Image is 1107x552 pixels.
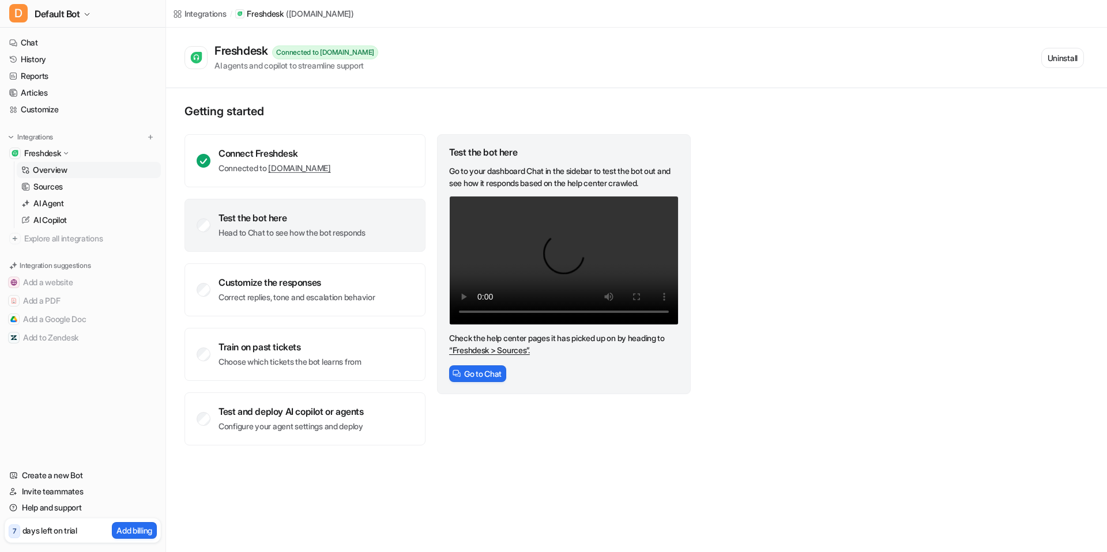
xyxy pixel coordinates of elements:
[235,8,353,20] a: Freshdesk([DOMAIN_NAME])
[112,522,157,539] button: Add billing
[146,133,155,141] img: menu_add.svg
[17,195,161,211] a: AI Agent
[5,68,161,84] a: Reports
[449,332,679,356] p: Check the help center pages it has picked up on by heading to
[219,227,366,239] p: Head to Chat to see how the bot responds
[10,297,17,304] img: Add a PDF
[5,500,161,516] a: Help and support
[5,328,161,347] button: Add to ZendeskAdd to Zendesk
[214,59,378,71] div: AI agents and copilot to streamline support
[7,133,15,141] img: expand menu
[449,345,530,355] a: “Freshdesk > Sources”.
[10,334,17,341] img: Add to Zendesk
[17,179,161,195] a: Sources
[449,165,679,189] p: Go to your dashboard Chat in the sidebar to test the bot out and see how it responds based on the...
[5,467,161,483] a: Create a new Bot
[20,260,91,271] p: Integration suggestions
[219,292,375,303] p: Correct replies, tone and escalation behavior
[5,101,161,118] a: Customize
[449,365,506,382] button: Go to Chat
[10,279,17,286] img: Add a website
[247,8,283,20] p: Freshdesk
[219,277,375,288] div: Customize the responses
[449,196,679,325] video: Your browser does not support the video tag.
[35,6,80,22] span: Default Bot
[286,8,354,20] p: ( [DOMAIN_NAME] )
[184,7,227,20] div: Integrations
[219,356,362,368] p: Choose which tickets the bot learns from
[17,212,161,228] a: AI Copilot
[24,148,61,159] p: Freshdesk
[184,104,692,118] p: Getting started
[17,133,53,142] p: Integrations
[13,526,16,536] p: 7
[9,4,28,22] span: D
[5,51,161,67] a: History
[12,150,18,157] img: Freshdesk
[33,181,63,192] p: Sources
[9,233,21,244] img: explore all integrations
[5,35,161,51] a: Chat
[272,46,378,59] div: Connected to [DOMAIN_NAME]
[219,341,362,353] div: Train on past tickets
[5,230,161,247] a: Explore all integrations
[5,483,161,500] a: Invite teammates
[173,7,227,20] a: Integrations
[219,148,331,159] div: Connect Freshdesk
[33,164,67,176] p: Overview
[219,421,364,432] p: Configure your agent settings and deploy
[24,229,156,248] span: Explore all integrations
[268,163,330,173] a: [DOMAIN_NAME]
[5,85,161,101] a: Articles
[5,310,161,328] button: Add a Google DocAdd a Google Doc
[5,292,161,310] button: Add a PDFAdd a PDF
[219,162,331,174] p: Connected to
[5,273,161,292] button: Add a websiteAdd a website
[219,212,366,224] div: Test the bot here
[214,44,272,58] div: Freshdesk
[22,524,77,536] p: days left on trial
[449,146,679,158] div: Test the bot here
[1041,48,1084,68] button: Uninstall
[17,162,161,178] a: Overview
[219,406,364,417] div: Test and deploy AI copilot or agents
[5,131,57,143] button: Integrations
[230,9,232,19] span: /
[33,198,64,209] p: AI Agent
[116,524,152,536] p: Add billing
[33,214,67,226] p: AI Copilot
[10,316,17,323] img: Add a Google Doc
[453,369,461,377] img: ChatIcon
